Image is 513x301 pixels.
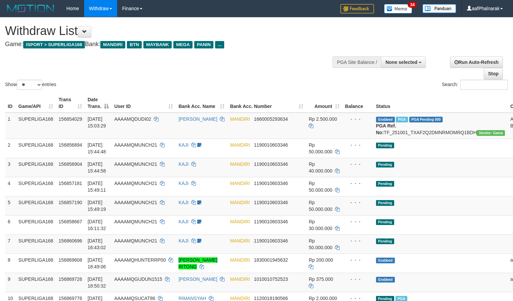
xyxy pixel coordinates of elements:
img: Feedback.jpg [340,4,374,13]
td: 4 [5,177,16,196]
a: [PERSON_NAME] [178,276,217,282]
span: Rp 50.000.000 [309,142,332,154]
label: Show entries [5,80,56,90]
div: - - - [345,116,371,122]
div: - - - [345,257,371,263]
span: Copy 1190010603346 to clipboard [254,142,288,148]
span: Copy 1190010603346 to clipboard [254,200,288,205]
span: MANDIRI [230,116,250,122]
span: None selected [385,60,417,65]
span: MEGA [173,41,193,48]
a: KAJI [178,142,189,148]
span: MANDIRI [230,296,250,301]
td: 5 [5,196,16,215]
span: AAAAMQMUNCH21 [114,161,157,167]
input: Search: [460,80,508,90]
span: Pending [376,238,394,244]
span: Copy 1010010752523 to clipboard [254,276,288,282]
div: - - - [345,199,371,206]
span: [DATE] 18:49:06 [88,257,106,269]
span: 156869726 [59,276,82,282]
a: KAJI [178,181,189,186]
span: MANDIRI [230,142,250,148]
span: AAAAMQSUCAT86 [114,296,155,301]
span: 34 [408,2,417,8]
span: Rp 375.000 [309,276,333,282]
div: - - - [345,161,371,167]
span: [DATE] 16:43:02 [88,238,106,250]
span: MANDIRI [230,200,250,205]
span: AAAAMQGUDUN1515 [114,276,162,282]
span: 156857190 [59,200,82,205]
td: SUPERLIGA168 [16,196,56,215]
span: ISPORT > SUPERLIGA168 [23,41,85,48]
img: Button%20Memo.svg [384,4,412,13]
a: RIMANSYAH [178,296,206,301]
td: SUPERLIGA168 [16,113,56,139]
th: Date Trans.: activate to sort column descending [85,93,111,113]
span: AAAAMQHUNTERRP00 [114,257,166,263]
span: Copy 1190010603346 to clipboard [254,181,288,186]
h4: Game: Bank: [5,41,335,48]
span: Pending [376,162,394,167]
th: Trans ID: activate to sort column ascending [56,93,85,113]
div: - - - [345,276,371,283]
span: Pending [376,200,394,206]
a: Stop [484,68,503,79]
span: Rp 2.000.000 [309,296,337,301]
span: MANDIRI [230,257,250,263]
span: [DATE] 18:50:32 [88,276,106,289]
td: 6 [5,215,16,234]
a: KAJI [178,200,189,205]
td: SUPERLIGA168 [16,273,56,292]
span: AAAAMQMUNCH21 [114,181,157,186]
span: Copy 1120018190566 to clipboard [254,296,288,301]
td: 1 [5,113,16,139]
span: 156857181 [59,181,82,186]
span: ... [215,41,224,48]
th: ID [5,93,16,113]
span: MANDIRI [230,238,250,243]
th: Amount: activate to sort column ascending [306,93,342,113]
span: [DATE] 15:44:58 [88,161,106,174]
th: Game/API: activate to sort column ascending [16,93,56,113]
span: MANDIRI [230,181,250,186]
span: Pending [376,181,394,187]
span: Pending [376,219,394,225]
span: Copy 1190010603346 to clipboard [254,161,288,167]
td: SUPERLIGA168 [16,139,56,158]
a: KAJI [178,161,189,167]
span: Pending [376,143,394,148]
td: 3 [5,158,16,177]
span: Copy 1190010603346 to clipboard [254,219,288,224]
span: Rp 40.000.000 [309,161,332,174]
td: SUPERLIGA168 [16,234,56,254]
td: SUPERLIGA168 [16,177,56,196]
td: SUPERLIGA168 [16,158,56,177]
button: None selected [381,57,426,68]
a: Run Auto-Refresh [450,57,503,68]
span: MANDIRI [230,161,250,167]
span: PANIN [194,41,213,48]
th: Bank Acc. Number: activate to sort column ascending [227,93,306,113]
div: - - - [345,180,371,187]
span: AAAAMQDUDI02 [114,116,151,122]
span: Copy 1660005293634 to clipboard [254,116,288,122]
a: [PERSON_NAME] RITONG [178,257,217,269]
span: Vendor URL: https://trx31.1velocity.biz [477,130,505,136]
span: 156869608 [59,257,82,263]
span: MANDIRI [100,41,125,48]
span: 156860696 [59,238,82,243]
span: MANDIRI [230,276,250,282]
td: SUPERLIGA168 [16,254,56,273]
span: Marked by aafsoycanthlai [396,117,408,122]
div: - - - [345,237,371,244]
span: PGA Pending [409,117,443,122]
a: KAJI [178,219,189,224]
td: 7 [5,234,16,254]
span: AAAAMQMUNCH21 [114,142,157,148]
a: [PERSON_NAME] [178,116,217,122]
span: Rp 2.500.000 [309,116,337,122]
span: [DATE] 15:44:48 [88,142,106,154]
span: Rp 50.000.000 [309,238,332,250]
